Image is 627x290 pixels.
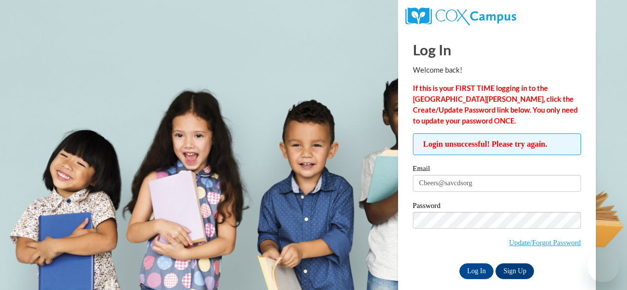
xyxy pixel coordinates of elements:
[413,133,581,155] span: Login unsuccessful! Please try again.
[413,65,581,76] p: Welcome back!
[495,263,534,279] a: Sign Up
[413,40,581,60] h1: Log In
[413,202,581,212] label: Password
[509,239,581,247] a: Update/Forgot Password
[405,7,516,25] img: COX Campus
[413,165,581,175] label: Email
[413,84,578,125] strong: If this is your FIRST TIME logging in to the [GEOGRAPHIC_DATA][PERSON_NAME], click the Create/Upd...
[587,250,619,282] iframe: Button to launch messaging window
[459,263,494,279] input: Log In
